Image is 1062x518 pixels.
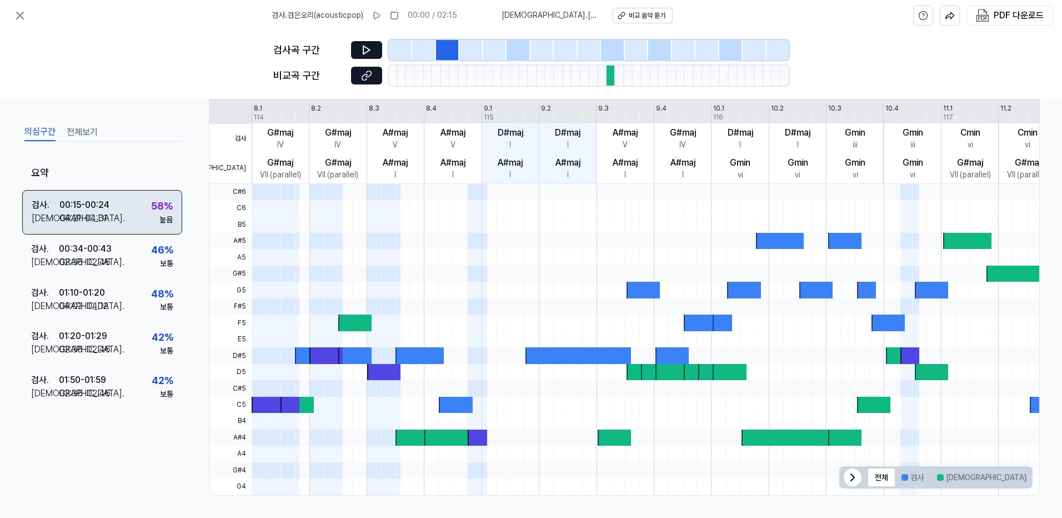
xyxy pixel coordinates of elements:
div: VII (parallel) [1007,170,1048,181]
div: 114 [254,113,264,122]
span: D#5 [209,347,252,363]
div: A#maj [613,126,638,140]
div: A#maj [440,126,465,140]
div: G#maj [670,126,696,140]
div: 42 % [152,373,173,389]
div: D#maj [728,126,753,140]
div: Gmin [903,126,923,140]
div: V [450,140,455,151]
div: V [623,140,628,151]
img: share [945,11,955,21]
div: G#maj [267,156,293,170]
div: 8.4 [426,104,437,113]
div: 8.1 [254,104,262,113]
button: 전체보기 [67,123,98,141]
div: 10.3 [828,104,841,113]
div: 비교곡 구간 [273,68,344,84]
span: G#4 [209,462,252,479]
span: [DEMOGRAPHIC_DATA] . [PERSON_NAME] Ka Hai [502,10,599,21]
span: E5 [209,331,252,347]
div: 02:36 - 02:46 [59,343,111,356]
div: 00:34 - 00:43 [59,242,112,256]
div: 9.1 [484,104,492,113]
div: IV [334,140,341,151]
span: A#4 [209,430,252,446]
div: 02:36 - 02:46 [59,256,111,269]
div: 04:21 - 04:31 [59,212,107,225]
div: 00:15 - 00:24 [59,198,109,212]
div: 04:02 - 04:12 [59,299,108,312]
div: 46 % [151,242,173,258]
div: vi [910,170,915,181]
div: I [509,170,511,181]
div: 8.3 [369,104,379,113]
div: Gmin [730,156,750,170]
div: G#maj [267,126,293,140]
div: 보통 [160,345,173,356]
div: Gmin [903,156,923,170]
div: Gmin [788,156,808,170]
div: 검사 . [31,286,59,299]
div: 보통 [160,389,173,400]
div: G#maj [957,156,983,170]
div: Cmin [1018,126,1038,140]
div: I [509,140,511,151]
div: I [797,140,799,151]
div: A#maj [383,126,408,140]
div: 보통 [160,302,173,313]
div: D#maj [498,126,523,140]
div: 10.4 [885,104,899,113]
div: vi [738,170,743,181]
button: [DEMOGRAPHIC_DATA] [930,469,1033,486]
button: help [913,6,933,26]
div: D#maj [555,126,580,140]
button: 전체 [868,469,895,486]
div: A#maj [498,156,523,170]
span: C#5 [209,380,252,396]
div: [DEMOGRAPHIC_DATA] . [31,386,59,400]
span: [DEMOGRAPHIC_DATA] [209,153,252,183]
div: 116 [713,113,723,122]
div: 검사곡 구간 [273,42,344,58]
div: 01:20 - 01:29 [59,330,107,343]
div: iii [853,140,858,151]
div: PDF 다운로드 [994,8,1044,23]
div: 02:36 - 02:46 [59,386,111,400]
div: A#maj [555,156,580,170]
span: G#5 [209,266,252,282]
div: V [393,140,398,151]
div: 42 % [152,330,173,346]
button: PDF 다운로드 [974,6,1046,25]
div: 9.2 [541,104,551,113]
div: IV [277,140,284,151]
div: A#maj [383,156,408,170]
div: A#maj [670,156,695,170]
div: 11.1 [943,104,953,113]
img: PDF Download [976,9,989,22]
div: 115 [484,113,494,122]
span: C#6 [209,184,252,200]
button: 비교 음악 듣기 [613,8,673,23]
div: [DEMOGRAPHIC_DATA] . [32,212,59,225]
span: F#5 [209,298,252,315]
div: 10.1 [713,104,724,113]
span: A4 [209,446,252,462]
div: vi [853,170,858,181]
div: 높음 [159,214,173,225]
div: I [394,170,396,181]
div: VII (parallel) [950,170,991,181]
div: 10.2 [771,104,784,113]
div: [DEMOGRAPHIC_DATA] . [31,256,59,269]
div: [DEMOGRAPHIC_DATA] . [31,343,59,356]
div: I [682,170,684,181]
span: 검사 . 검은오리(acousticpop) [272,10,363,21]
div: G#maj [325,126,351,140]
div: I [567,140,569,151]
div: vi [968,140,973,151]
div: VII (parallel) [260,170,301,181]
span: F5 [209,315,252,331]
div: I [452,170,454,181]
span: A5 [209,249,252,265]
div: 00:00 / 02:15 [408,10,457,21]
